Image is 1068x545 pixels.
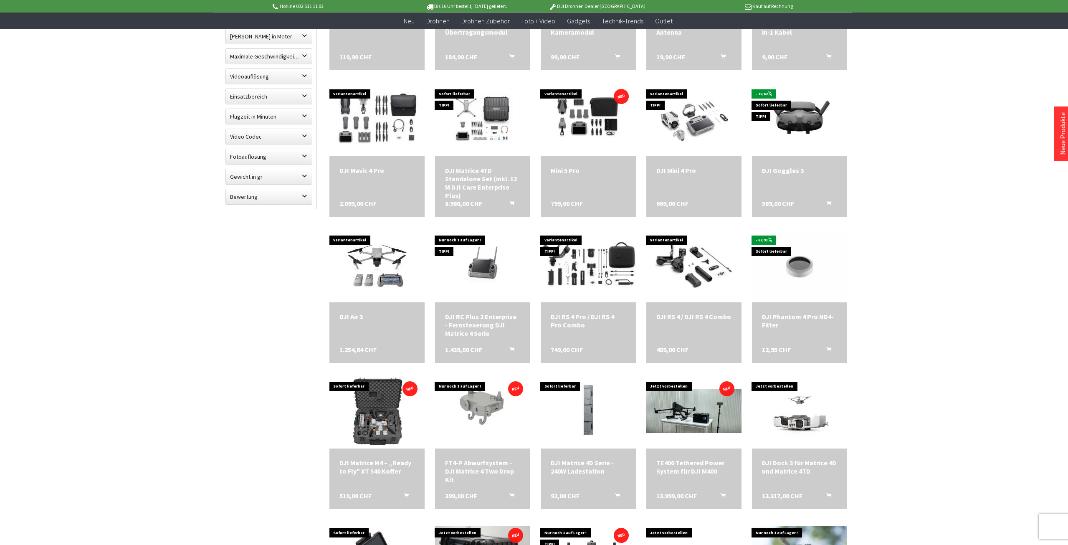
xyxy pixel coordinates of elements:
img: DJI Matrice 4TD Standalone Set (inkl. 12 M DJI Care Enterprise Plus) [435,84,530,153]
img: DJI Dock 3 für Matrice 4D und Matrice 4TD [762,373,837,449]
span: Outlet [655,17,673,25]
span: 184,90 CHF [445,53,477,61]
a: DJI Mini 4 Pro 669,00 CHF [656,166,731,175]
span: 13.317,00 CHF [762,492,802,500]
img: DJI RS 4 / DJI RS 4 Combo [646,229,742,301]
img: DJI Mini 4 Pro [647,81,741,156]
a: DJI Dock 3 für Matrice 4D und Matrice 4TD 13.317,00 CHF In den Warenkorb [762,459,837,475]
a: Mini 5 Pro 799,00 CHF [551,166,626,175]
div: DJI Goggles 3 [762,166,837,175]
div: DJI Mini 4 Pro [656,166,731,175]
div: DJI Matrice 4D Serie - 240W Ladestation [551,459,626,475]
a: Technik-Trends [596,13,649,30]
img: TE400 Tethered Power System für DJI M400 [646,389,742,433]
label: Gewicht in gr [226,169,312,184]
button: In den Warenkorb [816,492,836,502]
img: Mini 5 Pro [541,87,636,150]
span: 19,90 CHF [656,53,685,61]
div: DJI Dock 3 für Matrice 4D und Matrice 4TD [762,459,837,475]
label: Bewertung [226,189,312,204]
a: FT4-P Abwurfsystem - DJI Matrice 4 Two Drop Kit 399,00 CHF In den Warenkorb [445,459,520,484]
a: DJI Matrice 4TD Standalone Set (inkl. 12 M DJI Care Enterprise Plus) 8.980,00 CHF In den Warenkorb [445,166,520,200]
button: In den Warenkorb [816,199,836,210]
a: DJI RC Plus 2 Enterprise - Fernsteuerung DJI Matrice 4 Serie 1.439,00 CHF In den Warenkorb [445,312,520,337]
span: 489,00 CHF [656,345,688,354]
span: 92,00 CHF [551,492,580,500]
div: DJI RS 4 Pro / DJI RS 4 Pro Combo [551,312,626,329]
div: DJI Air 3 [339,312,415,321]
a: DJI RS 4 / DJI RS 4 Combo 489,00 CHF [656,312,731,321]
label: Fotoauflösung [226,149,312,164]
button: In den Warenkorb [499,345,519,356]
div: Mini 5 Pro [551,166,626,175]
span: 399,00 CHF [445,492,477,500]
button: In den Warenkorb [605,53,625,63]
span: 2.099,00 CHF [339,199,377,208]
img: DJI Phantom 4 Pro ND4-Filter [752,233,847,297]
a: DJI Phantom 4 Pro ND4-Filter 12,95 CHF In den Warenkorb [762,312,837,329]
span: 519,00 CHF [339,492,372,500]
div: FT4-P Abwurfsystem - DJI Matrice 4 Two Drop Kit [445,459,520,484]
a: Neu [398,13,420,30]
a: Gadgets [561,13,596,30]
span: 9,90 CHF [762,53,787,61]
a: DJI Matrice 4D Serie - 240W Ladestation 92,00 CHF In den Warenkorb [551,459,626,475]
label: Videoauflösung [226,69,312,84]
span: 589,00 CHF [762,199,794,208]
a: DJI Matrice M4 – „Ready to Fly" XT 540 Koffer 519,00 CHF In den Warenkorb [339,459,415,475]
button: In den Warenkorb [816,345,836,356]
div: DJI Matrice 4TD Standalone Set (inkl. 12 M DJI Care Enterprise Plus) [445,166,520,200]
span: 13.999,00 CHF [656,492,697,500]
a: Neue Produkte [1058,112,1067,155]
img: DJI Goggles 3 [752,87,847,150]
a: TE400 Tethered Power System für DJI M400 13.999,00 CHF In den Warenkorb [656,459,731,475]
p: DJI Drohnen Dealer [GEOGRAPHIC_DATA] [532,1,662,11]
button: In den Warenkorb [394,492,414,502]
div: DJI Mavic 4 Pro [339,166,415,175]
button: In den Warenkorb [499,53,519,63]
a: DJI Air 3 1.254,64 CHF [339,312,415,321]
div: DJI Matrice M4 – „Ready to Fly" XT 540 Koffer [339,459,415,475]
label: Video Codec [226,129,312,144]
a: Drohnen Zubehör [456,13,516,30]
div: DJI Phantom 4 Pro ND4-Filter [762,312,837,329]
span: Neu [404,17,415,25]
span: 119,90 CHF [339,53,372,61]
div: DJI RS 4 / DJI RS 4 Combo [656,312,731,321]
img: DJI Matrice 4D Serie - 240W Ladestation [551,373,626,449]
span: 1.254,64 CHF [339,345,377,354]
p: Hotline 032 511 11 03 [271,1,401,11]
img: DJI Mavic 4 Pro [329,83,425,154]
button: In den Warenkorb [499,492,519,502]
button: In den Warenkorb [605,492,625,502]
span: 749,00 CHF [551,345,583,354]
span: Gadgets [567,17,590,25]
label: Maximale Geschwindigkeit in km/h [226,49,312,64]
span: Drohnen [426,17,450,25]
span: Drohnen Zubehör [461,17,510,25]
label: Maximale Flughöhe in Meter [226,29,312,44]
span: Foto + Video [521,17,555,25]
div: TE400 Tethered Power System für DJI M400 [656,459,731,475]
div: DJI RC Plus 2 Enterprise - Fernsteuerung DJI Matrice 4 Serie [445,312,520,337]
img: DJI RC Plus 2 Enterprise - Fernsteuerung DJI Matrice 4 Serie [445,227,520,302]
p: Kauf auf Rechnung [662,1,792,11]
span: 1.439,00 CHF [445,345,482,354]
a: DJI Mavic 4 Pro 2.099,00 CHF [339,166,415,175]
img: DJI Air 3 [339,227,415,302]
img: DJI Matrice M4 – „Ready to Fly" XT 540 Koffer [339,373,415,449]
span: 12,95 CHF [762,345,791,354]
img: DJI RS 4 Pro / DJI RS 4 Pro Combo [541,229,636,301]
button: In den Warenkorb [499,199,519,210]
label: Flugzeit in Minuten [226,109,312,124]
label: Einsatzbereich [226,89,312,104]
a: Foto + Video [516,13,561,30]
a: DJI RS 4 Pro / DJI RS 4 Pro Combo 749,00 CHF [551,312,626,329]
a: DJI Goggles 3 589,00 CHF In den Warenkorb [762,166,837,175]
a: Drohnen [420,13,456,30]
button: In den Warenkorb [711,53,731,63]
button: In den Warenkorb [816,53,836,63]
img: FT4-P Abwurfsystem - DJI Matrice 4 Two Drop Kit [458,373,508,449]
span: 669,00 CHF [656,199,688,208]
span: 8.980,00 CHF [445,199,482,208]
